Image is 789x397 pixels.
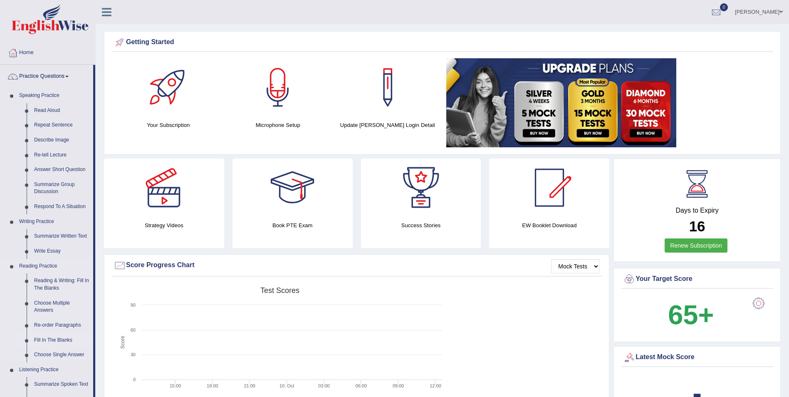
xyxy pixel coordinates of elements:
a: Home [0,41,95,62]
a: Read Aloud [30,103,93,118]
text: 0 [133,377,136,382]
b: 65+ [668,300,714,330]
h4: Success Stories [361,221,481,230]
a: Re-order Paragraphs [30,318,93,333]
a: Describe Image [30,133,93,148]
a: Writing Practice [15,214,93,229]
a: Re-tell Lecture [30,148,93,163]
h4: Your Subscription [118,121,219,129]
a: Summarize Written Text [30,229,93,244]
tspan: Score [120,336,126,349]
a: Reading & Writing: Fill In The Blanks [30,273,93,295]
text: 03:00 [318,383,330,388]
a: Respond To A Situation [30,199,93,214]
text: 12:00 [430,383,441,388]
text: 90 [131,303,136,308]
text: 06:00 [356,383,367,388]
div: Latest Mock Score [623,351,771,364]
a: Practice Questions [0,65,93,86]
a: Fill In The Blanks [30,333,93,348]
text: 09:00 [393,383,404,388]
h4: Strategy Videos [104,221,224,230]
span: 0 [720,3,728,11]
div: Your Target Score [623,273,771,285]
a: Summarize Spoken Text [30,377,93,392]
tspan: 10. Oct [279,383,294,388]
div: Score Progress Chart [114,259,600,272]
a: Renew Subscription [665,238,727,253]
text: 21:00 [244,383,255,388]
a: Choose Multiple Answers [30,296,93,318]
a: Reading Practice [15,259,93,274]
a: Write Essay [30,244,93,259]
a: Answer Short Question [30,162,93,177]
a: Repeat Sentence [30,118,93,133]
b: 16 [689,218,705,234]
text: 30 [131,352,136,357]
div: Getting Started [114,36,771,49]
h4: EW Booklet Download [489,221,609,230]
h4: Update [PERSON_NAME] Login Detail [337,121,438,129]
text: 60 [131,328,136,332]
tspan: Test scores [260,286,299,295]
a: Speaking Practice [15,88,93,103]
a: Choose Single Answer [30,347,93,362]
a: Summarize Group Discussion [30,177,93,199]
text: 18:00 [207,383,218,388]
a: Listening Practice [15,362,93,377]
h4: Days to Expiry [623,207,771,214]
text: 15:00 [170,383,181,388]
h4: Book PTE Exam [232,221,353,230]
img: small5.jpg [446,58,676,147]
h4: Microphone Setup [227,121,328,129]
